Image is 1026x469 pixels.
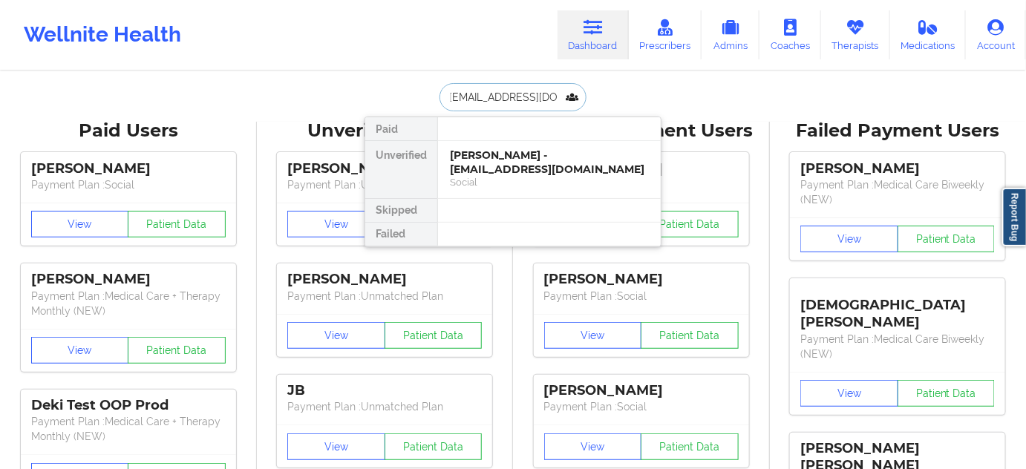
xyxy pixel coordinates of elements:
a: Medications [890,10,967,59]
button: Patient Data [128,211,226,237]
p: Payment Plan : Social [544,399,739,414]
p: Payment Plan : Unmatched Plan [287,177,482,192]
a: Admins [702,10,759,59]
a: Report Bug [1002,188,1026,246]
p: Payment Plan : Medical Care Biweekly (NEW) [800,177,995,207]
button: Patient Data [641,211,739,237]
p: Payment Plan : Social [31,177,226,192]
p: Payment Plan : Social [544,289,739,304]
button: Patient Data [385,322,483,349]
div: [PERSON_NAME] - [EMAIL_ADDRESS][DOMAIN_NAME] [450,148,649,176]
div: Paid [365,117,437,141]
button: View [800,226,898,252]
button: View [287,433,385,460]
button: Patient Data [898,380,996,407]
button: View [31,337,129,364]
button: View [544,433,642,460]
div: [PERSON_NAME] [31,160,226,177]
button: View [544,322,642,349]
button: Patient Data [898,226,996,252]
button: Patient Data [385,433,483,460]
button: View [287,211,385,237]
div: [PERSON_NAME] [287,271,482,288]
div: JB [287,382,482,399]
a: Account [966,10,1026,59]
p: Payment Plan : Medical Care Biweekly (NEW) [800,332,995,361]
p: Payment Plan : Unmatched Plan [287,399,482,414]
a: Dashboard [558,10,629,59]
button: Patient Data [641,322,739,349]
button: View [800,380,898,407]
button: Patient Data [641,433,739,460]
a: Therapists [821,10,890,59]
button: View [287,322,385,349]
div: [DEMOGRAPHIC_DATA][PERSON_NAME] [800,286,995,331]
div: [PERSON_NAME] [287,160,482,177]
a: Coaches [759,10,821,59]
div: Social [450,176,649,188]
p: Payment Plan : Medical Care + Therapy Monthly (NEW) [31,289,226,318]
div: Failed [365,223,437,246]
div: [PERSON_NAME] [800,160,995,177]
div: Unverified Users [267,119,503,142]
p: Payment Plan : Medical Care + Therapy Monthly (NEW) [31,414,226,444]
div: Skipped [365,199,437,223]
div: Failed Payment Users [780,119,1016,142]
div: [PERSON_NAME] [544,271,739,288]
div: Paid Users [10,119,246,142]
button: Patient Data [128,337,226,364]
div: [PERSON_NAME] [31,271,226,288]
button: View [31,211,129,237]
p: Payment Plan : Unmatched Plan [287,289,482,304]
div: Unverified [365,141,437,199]
div: [PERSON_NAME] [544,382,739,399]
div: Deki Test OOP Prod [31,397,226,414]
a: Prescribers [629,10,702,59]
